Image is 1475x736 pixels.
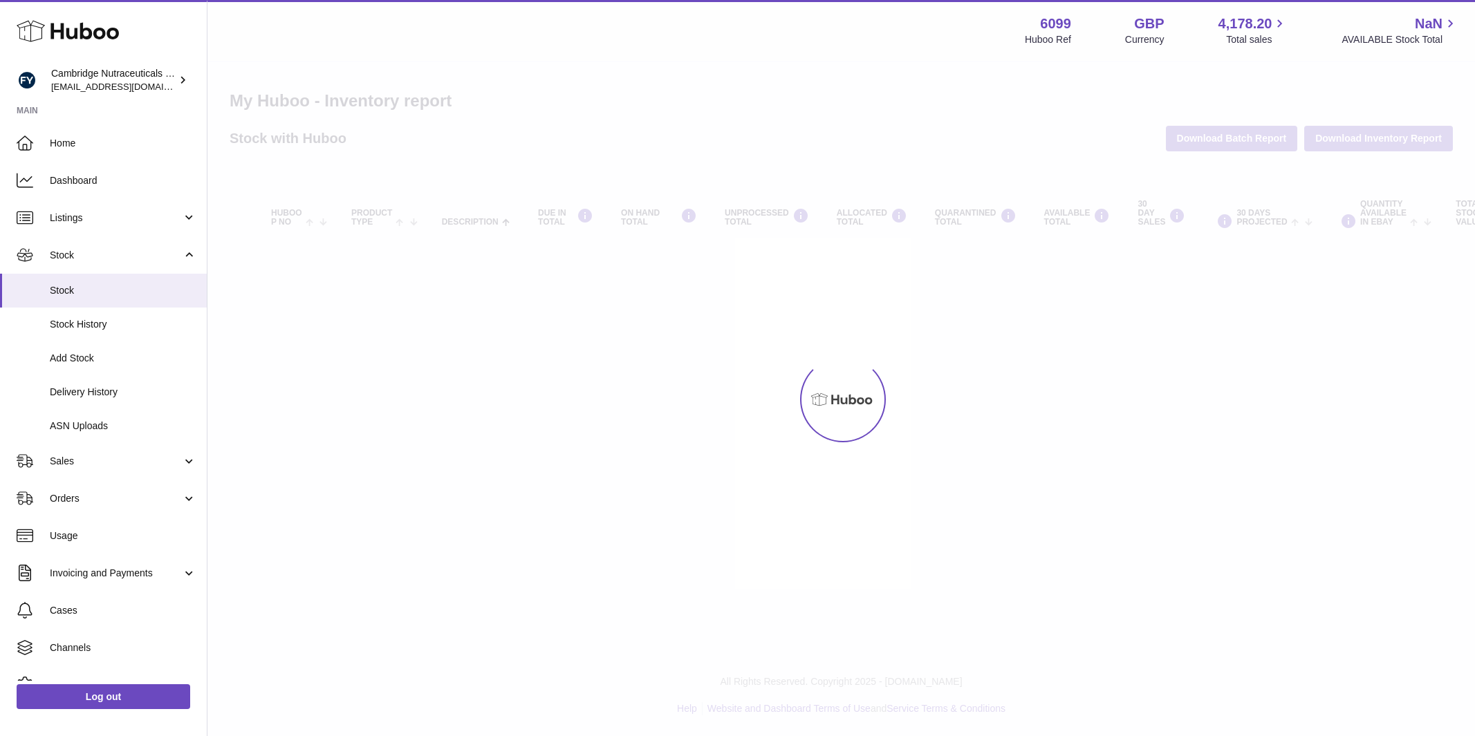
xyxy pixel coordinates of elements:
span: Sales [50,455,182,468]
span: 4,178.20 [1218,15,1272,33]
a: Log out [17,684,190,709]
span: NaN [1415,15,1442,33]
span: ASN Uploads [50,419,196,433]
a: 4,178.20 Total sales [1218,15,1288,46]
strong: GBP [1134,15,1164,33]
span: Usage [50,529,196,542]
span: Stock [50,249,182,262]
span: Channels [50,641,196,654]
span: Cases [50,604,196,617]
span: Orders [50,492,182,505]
span: Stock History [50,318,196,331]
span: Total sales [1226,33,1288,46]
span: Home [50,137,196,150]
strong: 6099 [1040,15,1071,33]
span: Settings [50,679,196,692]
div: Currency [1125,33,1165,46]
span: Delivery History [50,386,196,399]
span: Invoicing and Payments [50,567,182,580]
span: AVAILABLE Stock Total [1342,33,1458,46]
span: Listings [50,211,182,225]
a: NaN AVAILABLE Stock Total [1342,15,1458,46]
span: Dashboard [50,174,196,187]
span: Add Stock [50,352,196,365]
div: Huboo Ref [1025,33,1071,46]
span: Stock [50,284,196,297]
span: [EMAIL_ADDRESS][DOMAIN_NAME] [51,81,203,92]
img: huboo@camnutra.com [17,70,37,91]
div: Cambridge Nutraceuticals Ltd [51,67,176,93]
